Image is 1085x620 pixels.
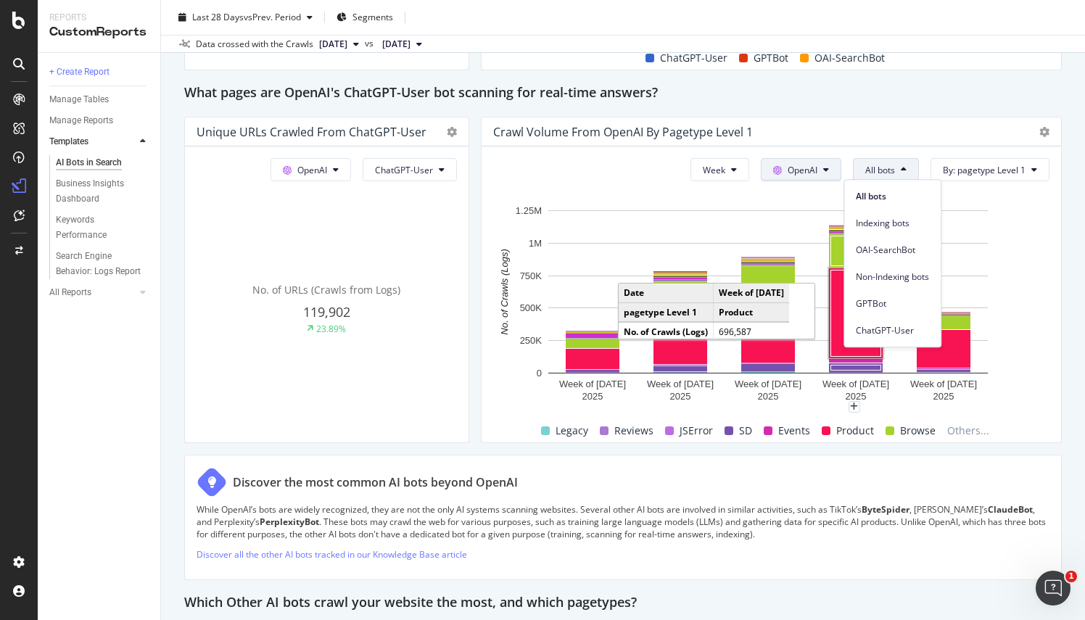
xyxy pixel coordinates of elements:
h2: Which Other AI bots crawl your website the most, and which pagetypes? [184,592,637,615]
span: 2025 Aug. 6th [382,38,411,51]
div: Templates [49,134,88,149]
span: GPTBot [856,297,929,310]
button: [DATE] [376,36,428,53]
div: AI Bots in Search [56,155,122,170]
span: OpenAI [297,164,327,176]
text: 2025 [757,391,778,402]
span: GPTBot [754,49,788,67]
text: Week of [DATE] [735,379,801,389]
text: 2025 [582,391,603,402]
button: By: pagetype Level 1 [931,158,1049,181]
span: SD [739,422,752,439]
iframe: Intercom live chat [1036,571,1070,605]
button: All bots [853,158,919,181]
text: 1M [529,238,542,249]
span: By: pagetype Level 1 [943,164,1026,176]
div: Crawl Volume from OpenAI by pagetype Level 1WeekOpenAIAll botsBy: pagetype Level 1A chart.DateWee... [481,117,1062,443]
a: Manage Tables [49,92,150,107]
span: Browse [900,422,936,439]
span: Last 28 Days [192,11,244,23]
a: Search Engine Behavior: Logs Report [56,249,150,279]
span: No. of URLs (Crawls from Logs) [252,283,400,297]
div: Search Engine Behavior: Logs Report [56,249,141,279]
span: Segments [352,11,393,23]
div: Data crossed with the Crawls [196,38,313,51]
button: ChatGPT-User [363,158,457,181]
div: Which Other AI bots crawl your website the most, and which pagetypes? [184,592,1062,615]
div: All Reports [49,285,91,300]
span: ChatGPT-User [856,324,929,337]
span: 119,902 [303,303,350,321]
a: AI Bots in Search [56,155,150,170]
span: All bots [865,164,895,176]
div: + Create Report [49,65,110,80]
div: Reports [49,12,149,24]
svg: A chart. [493,203,1043,407]
a: Business Insights Dashboard [56,176,150,207]
span: Reviews [614,422,653,439]
button: Last 28 DaysvsPrev. Period [173,6,318,29]
div: Discover the most common AI bots beyond OpenAI [233,474,518,491]
a: All Reports [49,285,136,300]
span: JSError [680,422,713,439]
div: Unique URLs Crawled from ChatGPT-UserOpenAIChatGPT-UserNo. of URLs (Crawls from Logs)119,90223.89% [184,117,469,443]
strong: PerplexityBot [260,516,319,528]
text: 750K [519,270,542,281]
text: Week of [DATE] [910,379,977,389]
span: OpenAI [788,164,817,176]
span: Non-Indexing bots [856,270,929,284]
text: 2025 [933,391,954,402]
span: Indexing bots [856,217,929,230]
div: Manage Tables [49,92,109,107]
button: [DATE] [313,36,365,53]
strong: ClaudeBot [988,503,1033,516]
text: Week of [DATE] [559,379,626,389]
span: Events [778,422,810,439]
text: 1.25M [516,205,542,216]
text: 500K [519,303,542,314]
h2: What pages are OpenAI's ChatGPT-User bot scanning for real-time answers? [184,82,658,105]
div: What pages are OpenAI's ChatGPT-User bot scanning for real-time answers? [184,82,1062,105]
span: vs [365,37,376,50]
span: 2025 Sep. 3rd [319,38,347,51]
span: vs Prev. Period [244,11,301,23]
div: Keywords Performance [56,212,137,243]
button: Week [690,158,749,181]
a: Templates [49,134,136,149]
p: While OpenAI’s bots are widely recognized, they are not the only AI systems scanning websites. Se... [197,503,1049,540]
button: OpenAI [761,158,841,181]
span: OAI-SearchBot [814,49,885,67]
div: Discover the most common AI bots beyond OpenAIWhile OpenAI’s bots are widely recognized, they are... [184,455,1062,580]
div: Crawl Volume from OpenAI by pagetype Level 1 [493,125,753,139]
text: Week of [DATE] [647,379,714,389]
span: ChatGPT-User [660,49,727,67]
a: Discover all the other AI bots tracked in our Knowledge Base article [197,548,467,561]
span: Week [703,164,725,176]
text: Week of [DATE] [822,379,889,389]
span: All bots [856,190,929,203]
a: + Create Report [49,65,150,80]
text: 0 [536,368,541,379]
div: CustomReports [49,24,149,41]
span: Legacy [556,422,588,439]
a: Keywords Performance [56,212,150,243]
a: Manage Reports [49,113,150,128]
span: Product [836,422,874,439]
text: 250K [519,336,542,347]
text: No. of Crawls (Logs) [499,249,510,335]
text: 2025 [845,391,866,402]
span: 1 [1065,571,1077,582]
div: Unique URLs Crawled from ChatGPT-User [197,125,426,139]
button: OpenAI [271,158,351,181]
div: Manage Reports [49,113,113,128]
div: 23.89% [316,323,346,335]
span: OAI-SearchBot [856,244,929,257]
span: ChatGPT-User [375,164,433,176]
text: 2025 [669,391,690,402]
div: Business Insights Dashboard [56,176,139,207]
span: Others... [941,422,995,439]
div: plus [849,401,860,413]
button: Segments [331,6,399,29]
strong: ByteSpider [862,503,909,516]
